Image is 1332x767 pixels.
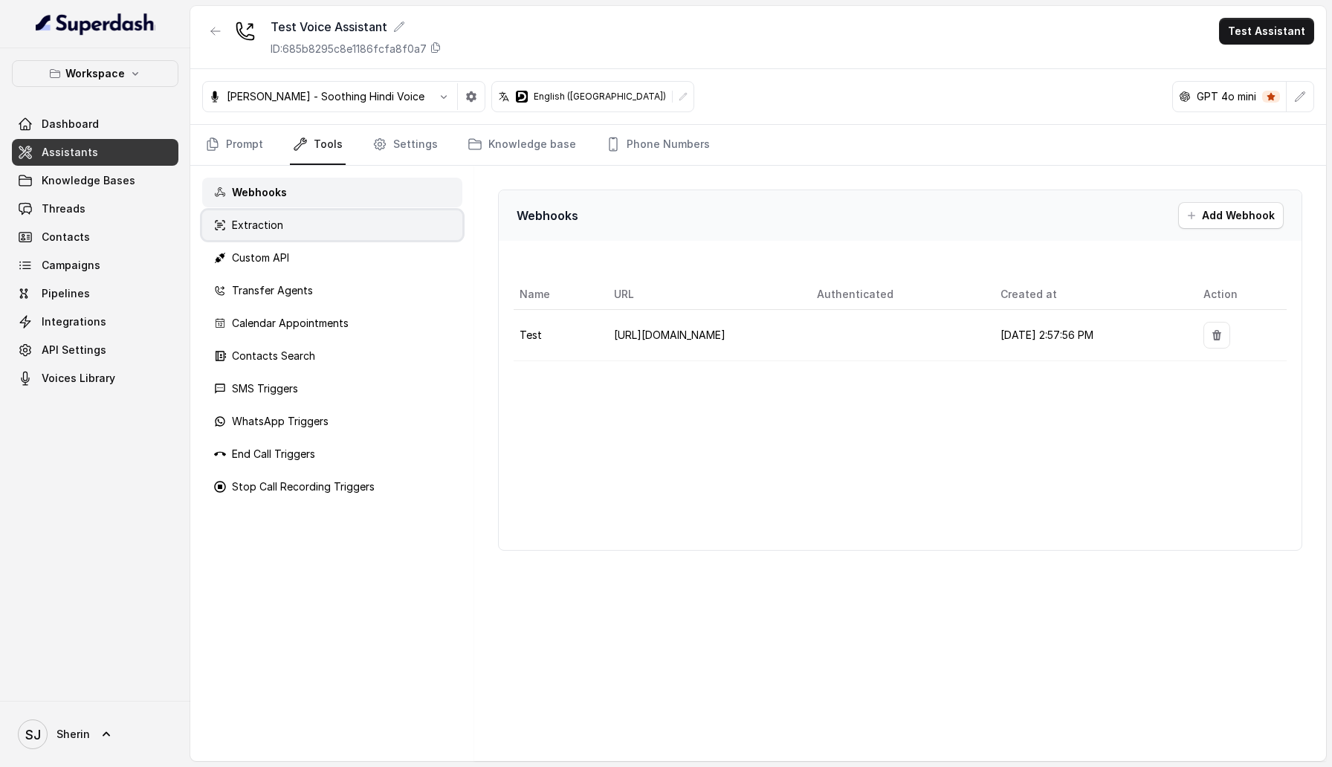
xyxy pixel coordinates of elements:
a: Threads [12,195,178,222]
span: Knowledge Bases [42,173,135,188]
span: Pipelines [42,286,90,301]
p: Contacts Search [232,349,315,363]
span: Voices Library [42,371,115,386]
span: Contacts [42,230,90,245]
p: English ([GEOGRAPHIC_DATA]) [534,91,666,103]
p: ID: 685b8295c8e1186fcfa8f0a7 [271,42,427,56]
a: Sherin [12,713,178,755]
text: SJ [25,727,41,742]
a: Voices Library [12,365,178,392]
th: Authenticated [805,279,988,310]
span: Campaigns [42,258,100,273]
a: Campaigns [12,252,178,279]
a: Pipelines [12,280,178,307]
p: Stop Call Recording Triggers [232,479,375,494]
p: GPT 4o mini [1197,89,1256,104]
a: API Settings [12,337,178,363]
th: URL [602,279,806,310]
button: Add Webhook [1178,202,1284,229]
p: Webhooks [517,207,578,224]
p: [PERSON_NAME] - Soothing Hindi Voice [227,89,424,104]
p: Workspace [65,65,125,82]
button: Test Assistant [1219,18,1314,45]
span: [URL][DOMAIN_NAME] [614,329,725,341]
span: Integrations [42,314,106,329]
a: Assistants [12,139,178,166]
nav: Tabs [202,125,1314,165]
span: Assistants [42,145,98,160]
a: Settings [369,125,441,165]
th: Action [1192,279,1287,310]
span: Test [520,329,542,341]
p: Custom API [232,250,289,265]
a: Prompt [202,125,266,165]
a: Knowledge base [465,125,579,165]
p: WhatsApp Triggers [232,414,329,429]
p: Calendar Appointments [232,316,349,331]
span: API Settings [42,343,106,357]
span: Dashboard [42,117,99,132]
a: Phone Numbers [603,125,713,165]
span: [DATE] 2:57:56 PM [1000,329,1093,341]
p: Transfer Agents [232,283,313,298]
th: Name [514,279,602,310]
a: Knowledge Bases [12,167,178,194]
p: SMS Triggers [232,381,298,396]
p: End Call Triggers [232,447,315,462]
img: light.svg [36,12,155,36]
svg: deepgram logo [516,91,528,103]
span: Threads [42,201,85,216]
a: Contacts [12,224,178,250]
a: Dashboard [12,111,178,137]
th: Created at [989,279,1192,310]
button: Workspace [12,60,178,87]
a: Integrations [12,308,178,335]
a: Tools [290,125,346,165]
p: Extraction [232,218,283,233]
svg: openai logo [1179,91,1191,103]
span: Sherin [56,727,90,742]
div: Test Voice Assistant [271,18,442,36]
p: Webhooks [232,185,287,200]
